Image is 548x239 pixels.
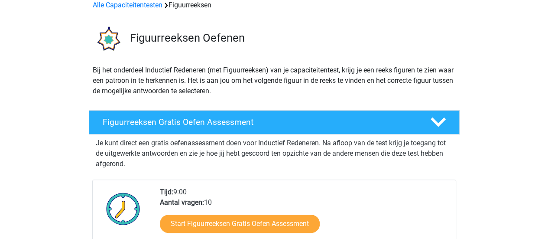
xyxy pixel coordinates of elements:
h3: Figuurreeksen Oefenen [130,31,453,45]
img: Klok [101,187,145,230]
b: Tijd: [160,188,173,196]
a: Alle Capaciteitentesten [93,1,162,9]
h4: Figuurreeksen Gratis Oefen Assessment [103,117,416,127]
a: Figuurreeksen Gratis Oefen Assessment [85,110,463,134]
img: figuurreeksen [89,21,126,58]
p: Je kunt direct een gratis oefenassessment doen voor Inductief Redeneren. Na afloop van de test kr... [96,138,453,169]
b: Aantal vragen: [160,198,204,206]
p: Bij het onderdeel Inductief Redeneren (met Figuurreeksen) van je capaciteitentest, krijg je een r... [93,65,456,96]
a: Start Figuurreeksen Gratis Oefen Assessment [160,215,320,233]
